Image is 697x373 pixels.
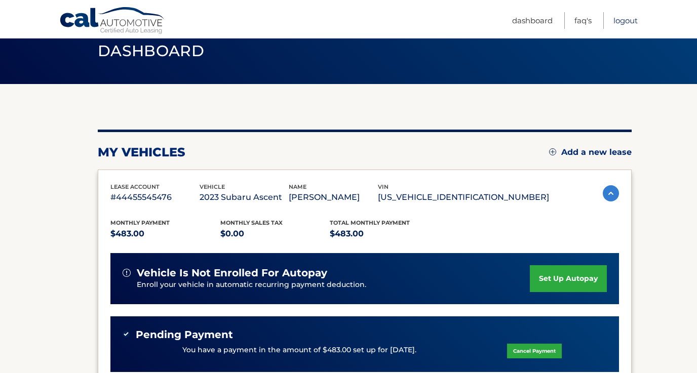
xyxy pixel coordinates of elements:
a: Add a new lease [549,147,632,157]
h2: my vehicles [98,145,185,160]
p: #44455545476 [110,190,200,204]
p: Enroll your vehicle in automatic recurring payment deduction. [137,279,530,291]
p: $483.00 [110,227,220,241]
span: Total Monthly Payment [330,219,410,226]
a: Cal Automotive [59,7,166,36]
span: vin [378,183,389,190]
p: You have a payment in the amount of $483.00 set up for [DATE]. [182,345,416,356]
span: Dashboard [98,42,204,60]
a: FAQ's [574,12,592,29]
span: name [289,183,306,190]
img: add.svg [549,148,556,155]
p: $483.00 [330,227,440,241]
img: alert-white.svg [123,269,131,277]
img: check-green.svg [123,330,130,338]
span: Monthly Payment [110,219,170,226]
span: vehicle is not enrolled for autopay [137,267,327,279]
p: 2023 Subaru Ascent [200,190,289,204]
span: vehicle [200,183,225,190]
p: [US_VEHICLE_IDENTIFICATION_NUMBER] [378,190,549,204]
p: $0.00 [220,227,330,241]
a: Logout [613,12,638,29]
span: Pending Payment [136,328,233,341]
p: [PERSON_NAME] [289,190,378,204]
span: lease account [110,183,160,190]
a: set up autopay [530,265,607,292]
span: Monthly sales Tax [220,219,283,226]
a: Cancel Payment [507,344,562,358]
img: accordion-active.svg [603,185,619,201]
a: Dashboard [512,12,553,29]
